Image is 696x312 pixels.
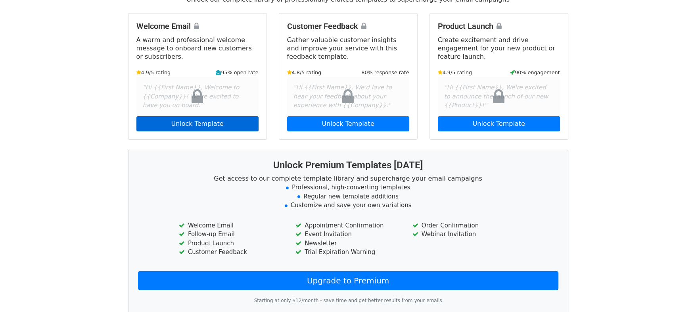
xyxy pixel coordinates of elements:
[138,174,558,183] p: Get access to our complete template library and supercharge your email campaigns
[287,36,409,61] p: Gather valuable customer insights and improve your service with this feedback template.
[179,221,284,230] li: Welcome Email
[136,69,171,76] small: 4.9/5 rating
[361,69,409,76] small: 80% response rate
[510,69,560,76] small: 90% engagement
[295,239,400,248] li: Newsletter
[138,183,558,192] li: Professional, high-converting templates
[179,239,284,248] li: Product Launch
[138,271,558,290] a: Upgrade to Premium
[438,69,472,76] small: 4.9/5 rating
[438,77,560,116] div: "Hi {{First Name}}, We're excited to announce the launch of our new {{Product}}!"
[287,116,409,131] a: Unlock Template
[295,248,400,257] li: Trial Expiration Warning
[136,77,259,116] div: "Hi {{First Name}}, Welcome to {{Company}}! We're excited to have you on board."
[138,297,558,305] p: Starting at only $12/month - save time and get better results from your emails
[438,36,560,61] p: Create excitement and drive engagement for your new product or feature launch.
[287,77,409,116] div: "Hi {{First Name}}, We'd love to hear your feedback about your experience with {{Company}}."
[438,116,560,131] a: Unlock Template
[179,230,284,239] li: Follow-up Email
[216,69,258,76] small: 95% open rate
[136,36,259,61] p: A warm and professional welcome message to onboard new customers or subscribers.
[136,116,259,131] a: Unlock Template
[295,230,400,239] li: Event Invitation
[287,69,322,76] small: 4.8/5 rating
[412,221,517,230] li: Order Confirmation
[138,192,558,201] li: Regular new template additions
[138,201,558,210] li: Customize and save your own variations
[656,274,696,312] iframe: Chat Widget
[179,248,284,257] li: Customer Feedback
[136,21,259,31] h4: Welcome Email
[138,160,558,171] h3: Unlock Premium Templates [DATE]
[412,230,517,239] li: Webinar Invitation
[295,221,400,230] li: Appointment Confirmation
[287,21,409,31] h4: Customer Feedback
[438,21,560,31] h4: Product Launch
